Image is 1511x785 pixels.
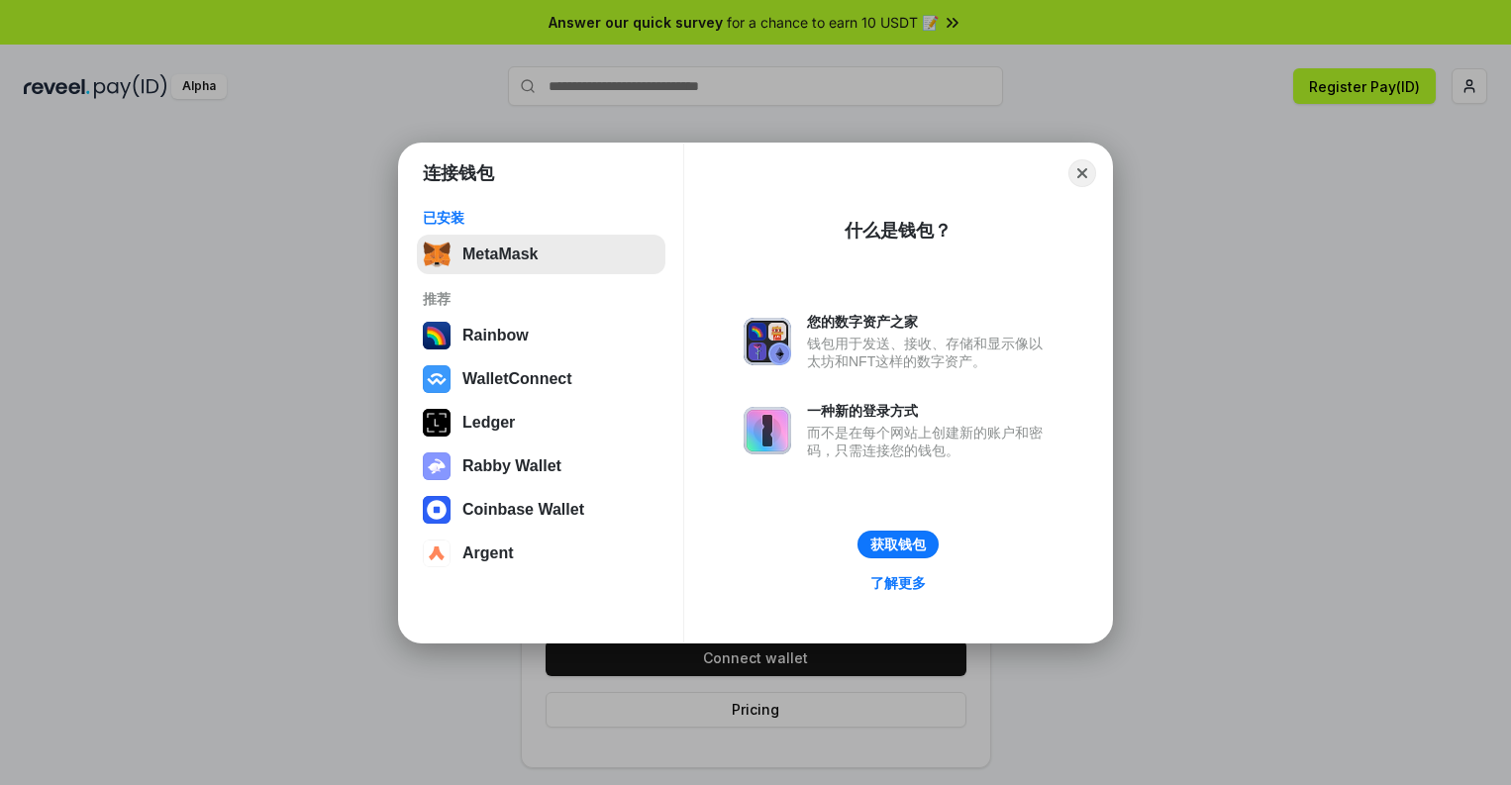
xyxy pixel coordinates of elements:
button: Ledger [417,403,665,442]
div: Argent [462,544,514,562]
div: 一种新的登录方式 [807,402,1053,420]
img: svg+xml,%3Csvg%20xmlns%3D%22http%3A%2F%2Fwww.w3.org%2F2000%2Fsvg%22%20fill%3D%22none%22%20viewBox... [744,407,791,454]
button: Rabby Wallet [417,446,665,486]
div: Ledger [462,414,515,432]
div: Coinbase Wallet [462,501,584,519]
div: Rainbow [462,327,529,344]
div: 钱包用于发送、接收、存储和显示像以太坊和NFT这样的数字资产。 [807,335,1053,370]
h1: 连接钱包 [423,161,494,185]
img: svg+xml,%3Csvg%20fill%3D%22none%22%20height%3D%2233%22%20viewBox%3D%220%200%2035%2033%22%20width%... [423,241,451,268]
button: MetaMask [417,235,665,274]
div: 推荐 [423,290,659,308]
div: 什么是钱包？ [845,219,952,243]
img: svg+xml,%3Csvg%20width%3D%2228%22%20height%3D%2228%22%20viewBox%3D%220%200%2028%2028%22%20fill%3D... [423,496,451,524]
div: WalletConnect [462,370,572,388]
div: 了解更多 [870,574,926,592]
div: 而不是在每个网站上创建新的账户和密码，只需连接您的钱包。 [807,424,1053,459]
div: 已安装 [423,209,659,227]
div: 您的数字资产之家 [807,313,1053,331]
img: svg+xml,%3Csvg%20xmlns%3D%22http%3A%2F%2Fwww.w3.org%2F2000%2Fsvg%22%20fill%3D%22none%22%20viewBox... [423,452,451,480]
button: Coinbase Wallet [417,490,665,530]
button: 获取钱包 [857,531,939,558]
button: Argent [417,534,665,573]
div: MetaMask [462,245,538,263]
img: svg+xml,%3Csvg%20width%3D%2228%22%20height%3D%2228%22%20viewBox%3D%220%200%2028%2028%22%20fill%3D... [423,365,451,393]
img: svg+xml,%3Csvg%20xmlns%3D%22http%3A%2F%2Fwww.w3.org%2F2000%2Fsvg%22%20width%3D%2228%22%20height%3... [423,409,451,437]
button: WalletConnect [417,359,665,399]
button: Close [1068,159,1096,187]
img: svg+xml,%3Csvg%20width%3D%22120%22%20height%3D%22120%22%20viewBox%3D%220%200%20120%20120%22%20fil... [423,322,451,349]
img: svg+xml,%3Csvg%20width%3D%2228%22%20height%3D%2228%22%20viewBox%3D%220%200%2028%2028%22%20fill%3D... [423,540,451,567]
div: Rabby Wallet [462,457,561,475]
img: svg+xml,%3Csvg%20xmlns%3D%22http%3A%2F%2Fwww.w3.org%2F2000%2Fsvg%22%20fill%3D%22none%22%20viewBox... [744,318,791,365]
div: 获取钱包 [870,536,926,553]
a: 了解更多 [858,570,938,596]
button: Rainbow [417,316,665,355]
